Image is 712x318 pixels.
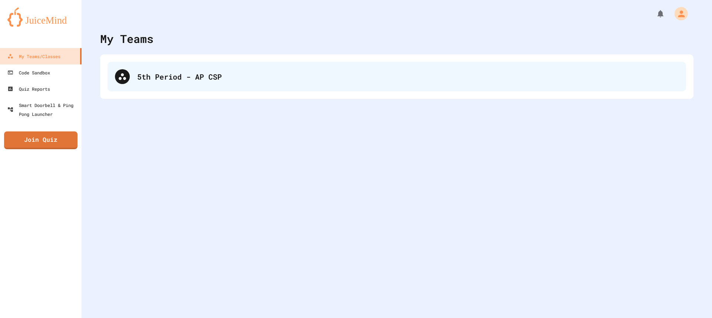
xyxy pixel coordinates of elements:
div: My Account [667,5,690,22]
div: Smart Doorbell & Ping Pong Launcher [7,101,79,118]
div: Code Sandbox [7,68,50,77]
img: logo-orange.svg [7,7,74,27]
div: Quiz Reports [7,84,50,93]
a: Join Quiz [4,131,78,149]
div: 5th Period - AP CSP [108,62,686,91]
div: My Teams/Classes [7,52,60,61]
div: My Teams [100,30,154,47]
div: 5th Period - AP CSP [137,71,679,82]
div: My Notifications [642,7,667,20]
